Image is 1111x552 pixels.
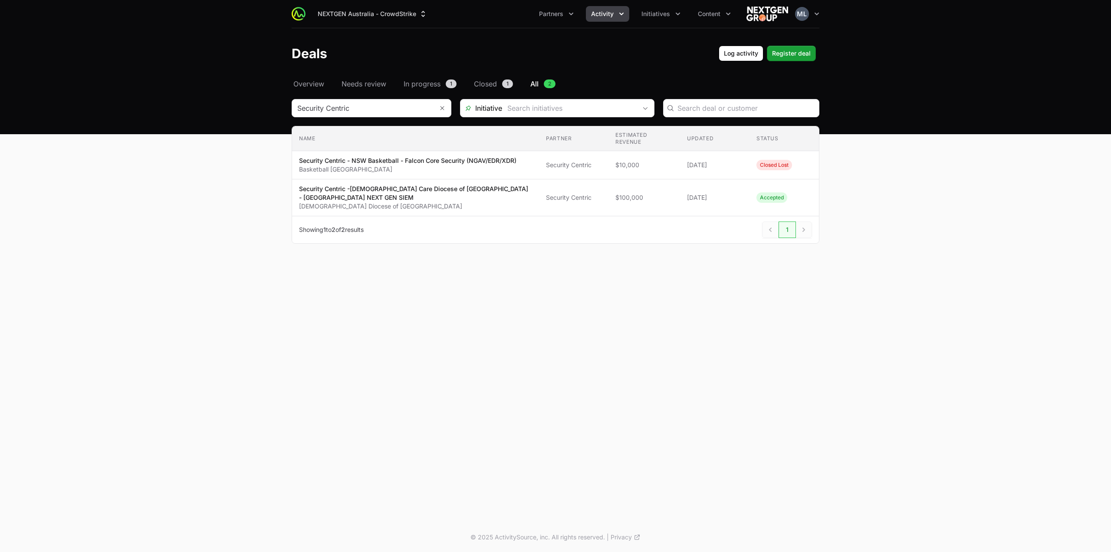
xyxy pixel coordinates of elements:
img: ActivitySource [292,7,306,21]
span: $100,000 [615,193,673,202]
button: Register deal [767,46,816,61]
a: Privacy [611,533,641,542]
span: Initiative [460,103,502,113]
span: | [607,533,609,542]
button: Activity [586,6,629,22]
span: 2 [332,226,335,233]
span: 2 [341,226,345,233]
span: Log activity [724,48,758,59]
button: Content [693,6,736,22]
a: Closed1 [472,79,515,89]
div: Main navigation [306,6,736,22]
th: Status [749,126,819,151]
input: Search initiatives [502,99,637,117]
span: Closed [474,79,497,89]
span: Security Centric [546,193,602,202]
span: 1 [446,79,457,88]
span: 1 [502,79,513,88]
span: All [530,79,539,89]
p: © 2025 ActivitySource, inc. All rights reserved. [470,533,605,542]
button: Log activity [719,46,763,61]
input: Search partner [292,99,434,117]
span: Activity [591,10,614,18]
div: Partners menu [534,6,579,22]
span: Partners [539,10,563,18]
div: Open [637,99,654,117]
span: Overview [293,79,324,89]
th: Updated [680,126,749,151]
span: Content [698,10,720,18]
button: NEXTGEN Australia - CrowdStrike [312,6,433,22]
h1: Deals [292,46,327,61]
span: Register deal [772,48,811,59]
a: All2 [529,79,557,89]
section: Deals Filters [292,99,819,244]
th: Name [292,126,539,151]
p: [DEMOGRAPHIC_DATA] Diocese of [GEOGRAPHIC_DATA] [299,202,532,211]
a: In progress1 [402,79,458,89]
span: Initiatives [641,10,670,18]
span: 1 [779,221,796,238]
span: [DATE] [687,193,743,202]
a: Overview [292,79,326,89]
th: Partner [539,126,608,151]
div: Primary actions [719,46,816,61]
div: Supplier switch menu [312,6,433,22]
img: Mustafa Larki [795,7,809,21]
span: 1 [323,226,326,233]
span: Needs review [342,79,386,89]
span: Security Centric [546,161,602,169]
nav: Deals navigation [292,79,819,89]
span: $10,000 [615,161,673,169]
img: NEXTGEN Australia [746,5,788,23]
button: Remove [434,99,451,117]
input: Search deal or customer [677,103,814,113]
span: In progress [404,79,440,89]
p: Security Centric - NSW Basketball - Falcon Core Security (NGAV/EDR/XDR) [299,156,516,165]
button: Initiatives [636,6,686,22]
a: Needs review [340,79,388,89]
p: Security Centric -[DEMOGRAPHIC_DATA] Care Diocese of [GEOGRAPHIC_DATA] - [GEOGRAPHIC_DATA] NEXT G... [299,185,532,202]
p: Showing to of results [299,225,364,234]
button: Partners [534,6,579,22]
div: Activity menu [586,6,629,22]
p: Basketball [GEOGRAPHIC_DATA] [299,165,516,174]
div: Content menu [693,6,736,22]
th: Estimated revenue [608,126,680,151]
span: 2 [544,79,555,88]
div: Initiatives menu [636,6,686,22]
span: [DATE] [687,161,743,169]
